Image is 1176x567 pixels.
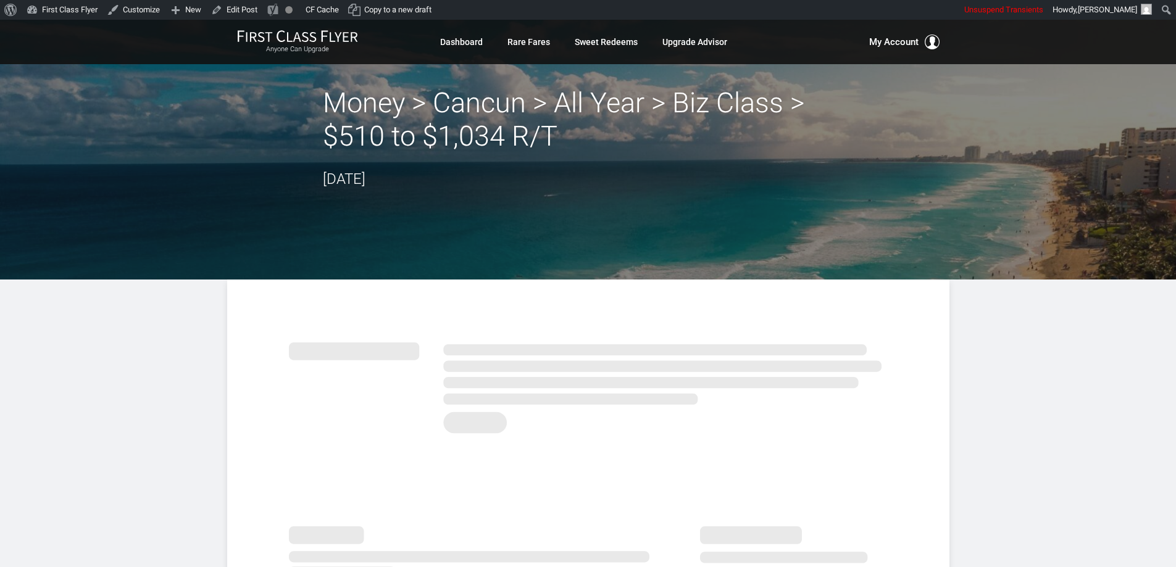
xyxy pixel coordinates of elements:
[964,5,1043,14] span: Unsuspend Transients
[289,329,888,441] img: summary.svg
[662,31,727,53] a: Upgrade Advisor
[237,45,358,54] small: Anyone Can Upgrade
[440,31,483,53] a: Dashboard
[869,35,940,49] button: My Account
[507,31,550,53] a: Rare Fares
[1078,5,1137,14] span: [PERSON_NAME]
[237,30,358,54] a: First Class FlyerAnyone Can Upgrade
[575,31,638,53] a: Sweet Redeems
[323,86,854,153] h2: Money > Cancun > All Year > Biz Class > $510 to $1,034 R/T
[869,35,919,49] span: My Account
[237,30,358,43] img: First Class Flyer
[323,170,365,188] time: [DATE]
